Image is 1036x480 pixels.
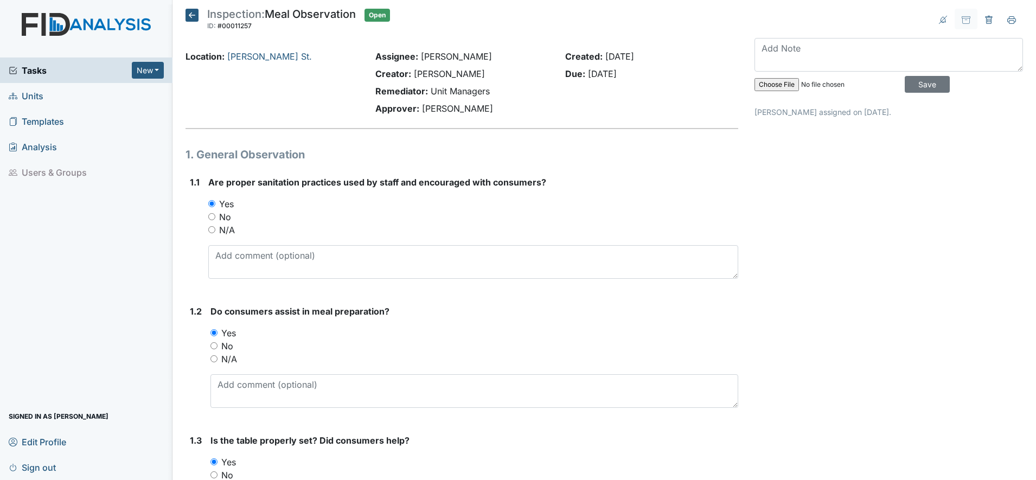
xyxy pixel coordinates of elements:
label: 1.2 [190,305,202,318]
input: Yes [208,200,215,207]
span: Signed in as [PERSON_NAME] [9,408,108,425]
span: Analysis [9,138,57,155]
span: [PERSON_NAME] [422,103,493,114]
span: Inspection: [207,8,265,21]
label: N/A [219,223,235,236]
label: N/A [221,353,237,366]
input: No [210,471,218,478]
strong: Created: [565,51,603,62]
strong: Due: [565,68,585,79]
label: Yes [219,197,234,210]
input: Yes [210,458,218,465]
strong: Assignee: [375,51,418,62]
p: [PERSON_NAME] assigned on [DATE]. [754,106,1023,118]
label: Yes [221,327,236,340]
input: Yes [210,329,218,336]
strong: Creator: [375,68,411,79]
input: No [208,213,215,220]
input: N/A [210,355,218,362]
label: Yes [221,456,236,469]
label: 1.1 [190,176,200,189]
input: No [210,342,218,349]
span: Unit Managers [431,86,490,97]
span: Open [364,9,390,22]
h1: 1. General Observation [186,146,738,163]
span: #00011257 [218,22,252,30]
strong: Remediator: [375,86,428,97]
span: Templates [9,113,64,130]
span: Are proper sanitation practices used by staff and encouraged with consumers? [208,177,546,188]
span: Edit Profile [9,433,66,450]
label: 1.3 [190,434,202,447]
input: N/A [208,226,215,233]
span: [DATE] [605,51,634,62]
span: [PERSON_NAME] [421,51,492,62]
div: Meal Observation [207,9,356,33]
button: New [132,62,164,79]
span: [PERSON_NAME] [414,68,485,79]
span: Do consumers assist in meal preparation? [210,306,389,317]
label: No [221,340,233,353]
span: ID: [207,22,216,30]
a: Tasks [9,64,132,77]
label: No [219,210,231,223]
input: Save [905,76,950,93]
span: Sign out [9,459,56,476]
a: [PERSON_NAME] St. [227,51,312,62]
span: Units [9,87,43,104]
span: [DATE] [588,68,617,79]
strong: Location: [186,51,225,62]
span: Is the table properly set? Did consumers help? [210,435,410,446]
strong: Approver: [375,103,419,114]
